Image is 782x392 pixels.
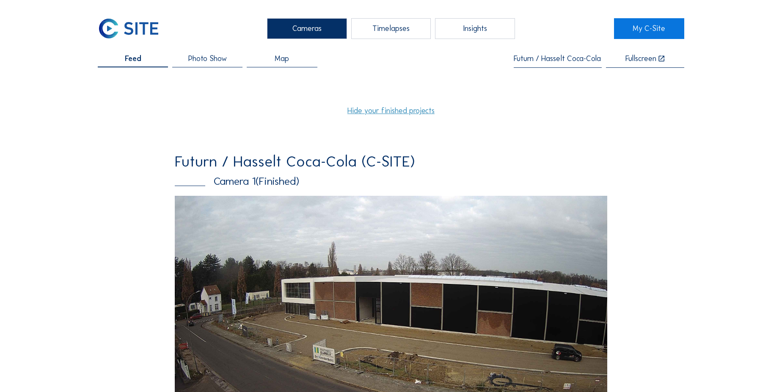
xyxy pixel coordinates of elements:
a: Hide your finished projects [347,107,435,114]
span: Map [275,55,289,62]
div: Fullscreen [625,55,656,63]
div: Futurn / Hasselt Coca-Cola (C-SITE) [175,154,607,169]
span: Feed [125,55,141,62]
a: My C-Site [614,18,684,39]
div: Cameras [267,18,347,39]
img: C-SITE Logo [98,18,159,39]
div: Insights [435,18,515,39]
a: C-SITE Logo [98,18,168,39]
div: Camera 1 [175,176,607,186]
div: Timelapses [351,18,431,39]
span: Photo Show [188,55,227,62]
span: (Finished) [256,175,299,188]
